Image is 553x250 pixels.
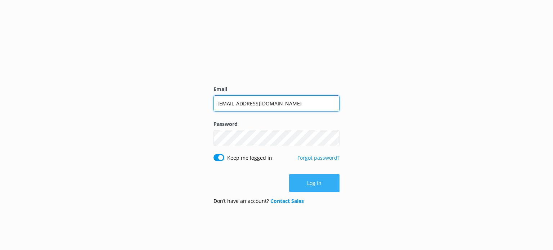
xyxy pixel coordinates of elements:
label: Keep me logged in [227,154,272,162]
p: Don’t have an account? [213,197,304,205]
label: Email [213,85,340,93]
label: Password [213,120,340,128]
input: user@emailaddress.com [213,95,340,112]
button: Log in [289,174,340,192]
button: Show password [325,131,340,145]
a: Forgot password? [297,154,340,161]
a: Contact Sales [270,197,304,204]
